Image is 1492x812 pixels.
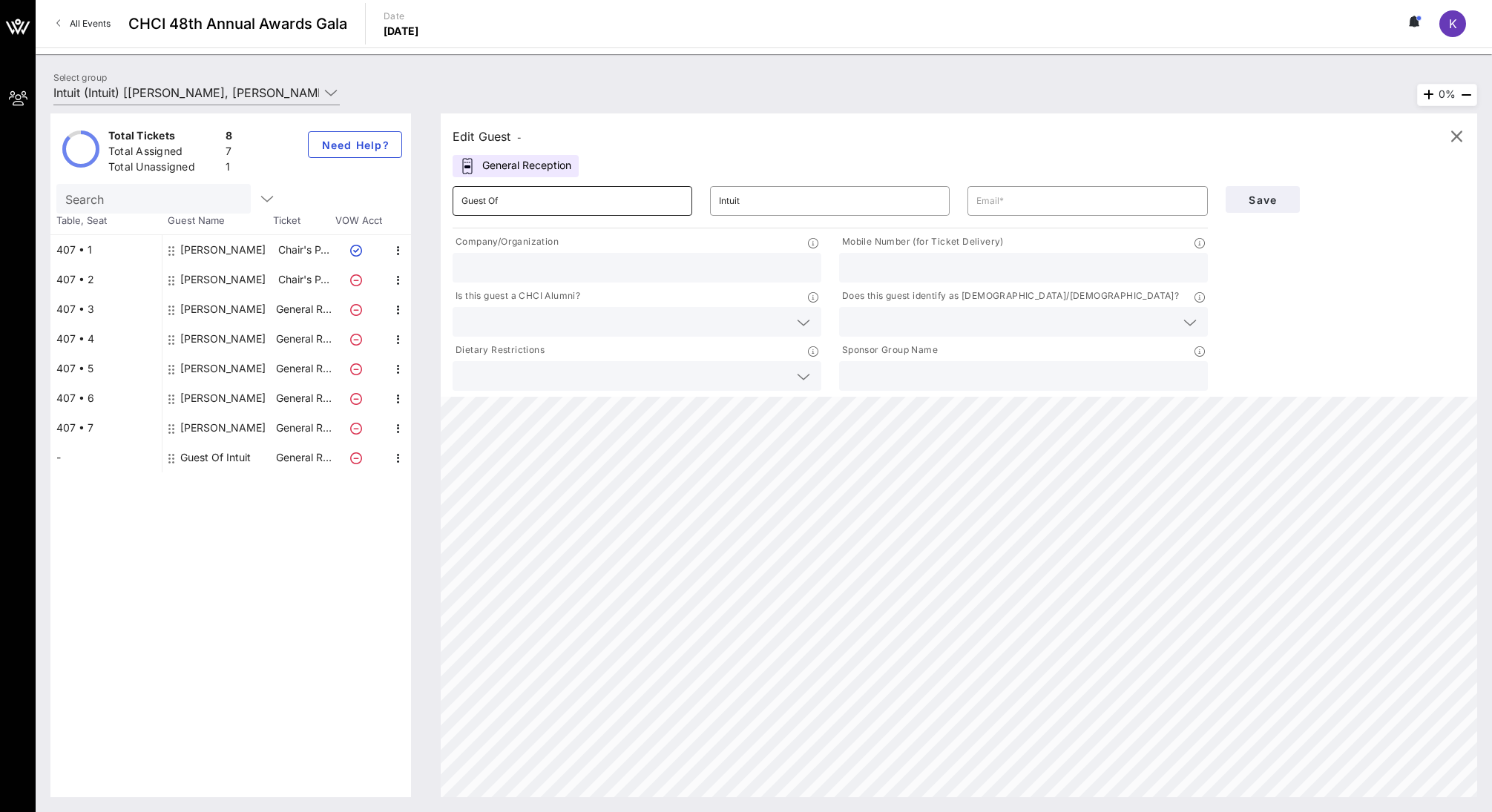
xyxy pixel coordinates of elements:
span: - [517,132,522,143]
p: Is this guest a CHCI Alumni? [453,288,580,304]
input: Last Name* [719,189,941,213]
p: General R… [274,443,333,472]
button: Need Help? [308,131,402,158]
div: 7 [226,144,232,162]
p: Date [384,9,419,24]
span: Ticket [273,214,332,228]
span: VOW Acct [332,214,384,228]
div: K [1439,10,1466,37]
span: K [1449,16,1457,31]
div: 407 • 6 [50,383,162,413]
div: 407 • 1 [50,235,162,265]
div: 1 [226,159,232,178]
div: 0% [1417,84,1477,106]
div: Michelle Lease [180,383,266,413]
div: Total Tickets [108,128,220,147]
p: General R… [274,324,333,354]
input: First Name* [461,189,683,213]
button: Save [1226,186,1300,213]
p: Dietary Restrictions [453,343,545,358]
div: Jennifer Raghavan [180,294,266,324]
span: Need Help? [321,139,390,151]
p: Sponsor Group Name [839,343,938,358]
span: Save [1238,194,1288,206]
div: General Reception [453,155,579,177]
p: General R… [274,383,333,413]
div: Tyler Cozzens [180,265,266,294]
div: 407 • 2 [50,265,162,294]
div: Kim Hays [180,235,266,265]
div: Alexander Monterubbio [180,354,266,383]
p: Does this guest identify as [DEMOGRAPHIC_DATA]/[DEMOGRAPHIC_DATA]? [839,288,1179,304]
div: 407 • 4 [50,324,162,354]
div: Guest Of Intuit [180,443,251,472]
p: Mobile Number (for Ticket Delivery) [839,234,1004,250]
div: 407 • 3 [50,294,162,324]
p: [DATE] [384,24,419,39]
p: General R… [274,294,333,324]
p: Company/Organization [453,234,559,250]
div: - [50,443,162,472]
div: Total Assigned [108,144,220,162]
span: Guest Name [162,214,273,228]
p: General R… [274,354,333,383]
span: CHCI 48th Annual Awards Gala [128,13,347,35]
div: 407 • 5 [50,354,162,383]
p: General R… [274,413,333,443]
p: Chair's P… [274,235,333,265]
p: Chair's P… [274,265,333,294]
div: 407 • 7 [50,413,162,443]
div: Total Unassigned [108,159,220,178]
div: Erik Rettig [180,324,266,354]
a: All Events [47,12,119,36]
div: Ursula Wojchiechowski [180,413,266,443]
div: 8 [226,128,232,147]
div: Edit Guest [453,126,522,147]
input: Email* [976,189,1198,213]
label: Select group [53,72,107,83]
span: Table, Seat [50,214,162,228]
span: All Events [70,18,111,29]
